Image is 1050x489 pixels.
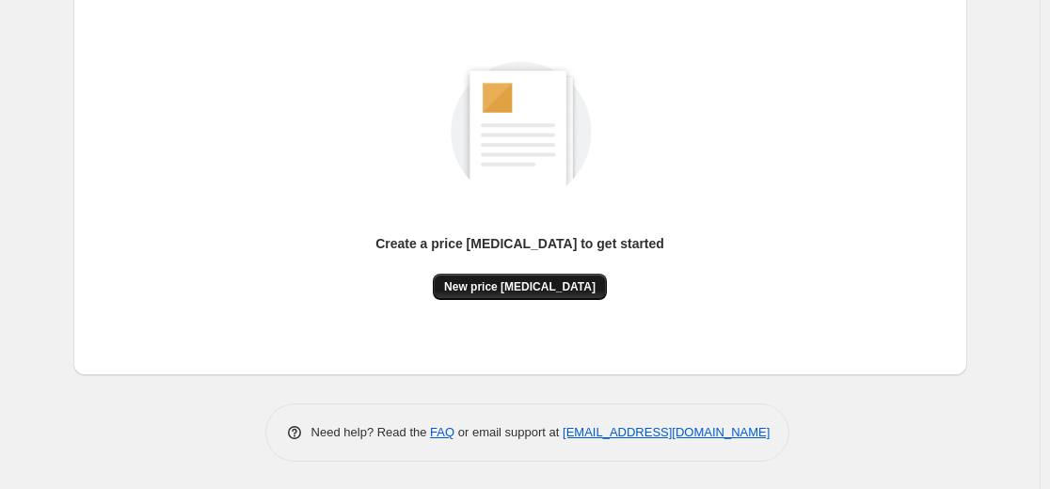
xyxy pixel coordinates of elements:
[311,425,431,439] span: Need help? Read the
[433,274,607,300] button: New price [MEDICAL_DATA]
[444,279,596,294] span: New price [MEDICAL_DATA]
[375,234,664,253] p: Create a price [MEDICAL_DATA] to get started
[430,425,454,439] a: FAQ
[454,425,563,439] span: or email support at
[563,425,770,439] a: [EMAIL_ADDRESS][DOMAIN_NAME]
